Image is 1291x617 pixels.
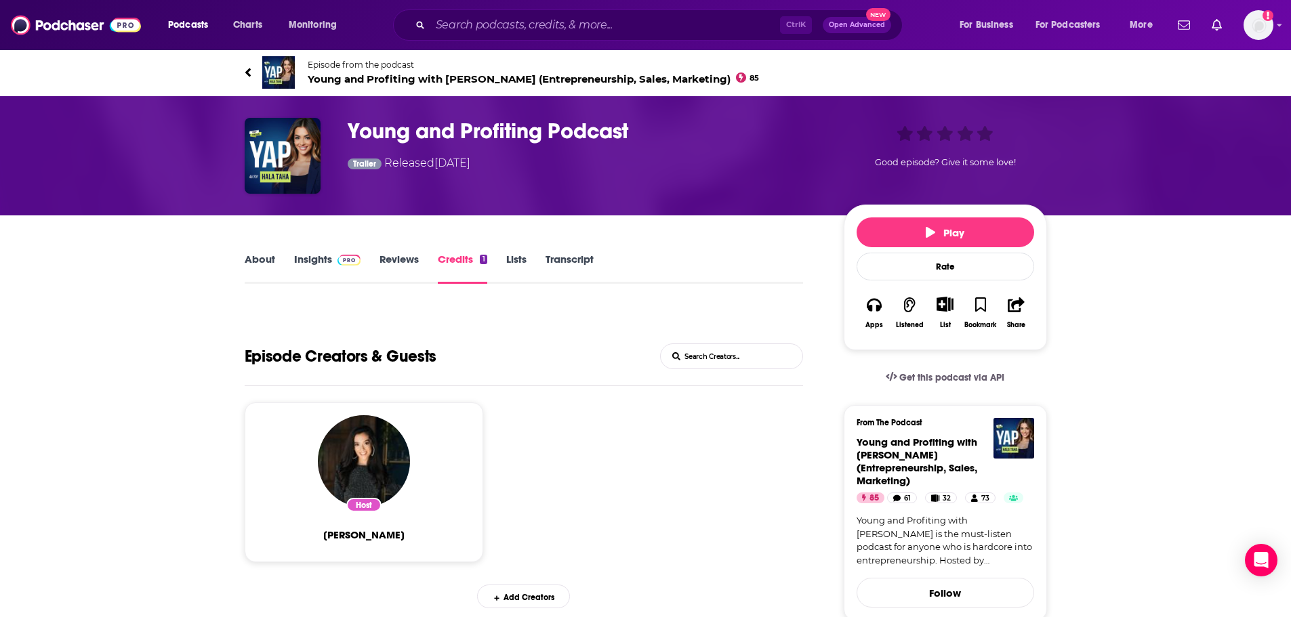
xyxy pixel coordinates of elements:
[965,492,995,503] a: 73
[1245,544,1277,576] div: Open Intercom Messenger
[380,253,419,284] a: Reviews
[289,16,337,35] span: Monitoring
[1244,10,1273,40] button: Show profile menu
[294,253,361,284] a: InsightsPodchaser Pro
[869,492,879,505] span: 85
[887,492,917,503] a: 61
[998,288,1033,337] button: Share
[245,118,321,194] img: Young and Profiting Podcast
[1172,14,1195,37] a: Show notifications dropdown
[1130,16,1153,35] span: More
[960,16,1013,35] span: For Business
[506,253,527,284] a: Lists
[899,372,1004,383] span: Get this podcast via API
[964,321,996,329] div: Bookmark
[993,418,1034,459] img: Young and Profiting with Hala Taha (Entrepreneurship, Sales, Marketing)
[245,343,437,369] h1: Hosts and Guests of Young and Profiting Podcast
[233,16,262,35] span: Charts
[857,217,1034,247] button: Play
[857,435,977,487] span: Young and Profiting with [PERSON_NAME] (Entrepreneurship, Sales, Marketing)
[1036,16,1101,35] span: For Podcasters
[857,288,892,337] button: Apps
[857,418,1023,427] h3: From The Podcast
[480,255,487,264] div: 1
[875,361,1016,394] a: Get this podcast via API
[308,72,760,85] span: Young and Profiting with [PERSON_NAME] (Entrepreneurship, Sales, Marketing)
[823,17,891,33] button: Open AdvancedNew
[950,14,1030,36] button: open menu
[346,498,382,512] div: Host
[857,435,977,487] a: Young and Profiting with Hala Taha (Entrepreneurship, Sales, Marketing)
[931,297,959,312] button: Show More Button
[1120,14,1170,36] button: open menu
[318,415,410,507] img: Hala Taha
[323,528,405,541] a: Hala Taha
[866,8,890,21] span: New
[926,226,964,239] span: Play
[925,492,957,503] a: 32
[981,492,989,505] span: 73
[348,118,822,144] h3: Young and Profiting Podcast
[829,22,885,28] span: Open Advanced
[224,14,270,36] a: Charts
[1244,10,1273,40] img: User Profile
[477,584,570,608] div: Add Creators
[406,9,916,41] div: Search podcasts, credits, & more...
[750,75,759,81] span: 85
[353,160,376,168] span: Trailer
[337,255,361,265] img: Podchaser Pro
[11,12,141,38] img: Podchaser - Follow, Share and Rate Podcasts
[857,514,1034,567] a: Young and Profiting with [PERSON_NAME] is the must-listen podcast for anyone who is hardcore into...
[927,288,962,337] div: Show More ButtonList
[323,528,405,541] span: [PERSON_NAME]
[857,492,884,503] a: 85
[1263,10,1273,21] svg: Add a profile image
[168,16,208,35] span: Podcasts
[1244,10,1273,40] span: Logged in as WE_Broadcast
[159,14,226,36] button: open menu
[1027,14,1120,36] button: open menu
[279,14,354,36] button: open menu
[780,16,812,34] span: Ctrl K
[245,253,275,284] a: About
[892,288,927,337] button: Listened
[857,578,1034,608] button: Follow
[857,253,1034,280] div: Rate
[348,155,471,173] div: Released [DATE]
[875,157,1016,167] span: Good episode? Give it some love!
[943,492,951,505] span: 32
[262,56,295,89] img: Young and Profiting with Hala Taha (Entrepreneurship, Sales, Marketing)
[963,288,998,337] button: Bookmark
[438,253,487,284] a: Credits1
[1206,14,1227,37] a: Show notifications dropdown
[245,56,1047,89] a: Young and Profiting with Hala Taha (Entrepreneurship, Sales, Marketing)Episode from the podcastYo...
[546,253,594,284] a: Transcript
[904,492,911,505] span: 61
[430,14,780,36] input: Search podcasts, credits, & more...
[896,321,924,329] div: Listened
[308,60,760,70] span: Episode from the podcast
[1007,321,1025,329] div: Share
[865,321,883,329] div: Apps
[940,320,951,329] div: List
